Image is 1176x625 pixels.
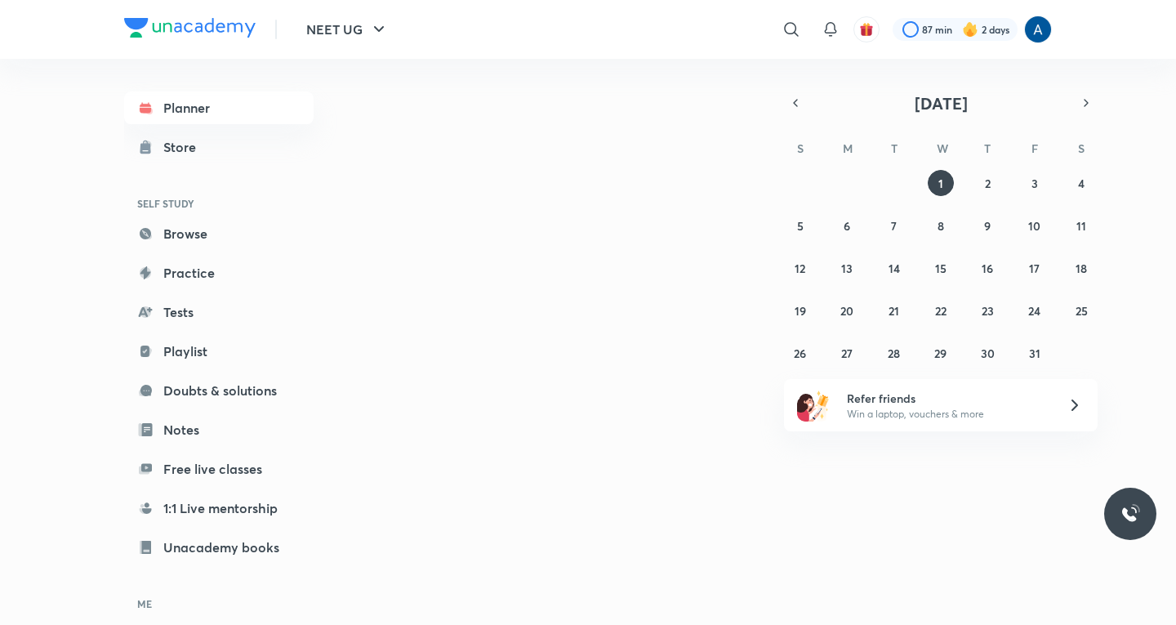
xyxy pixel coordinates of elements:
[934,346,947,361] abbr: October 29, 2025
[938,176,943,191] abbr: October 1, 2025
[859,22,874,37] img: avatar
[834,297,860,324] button: October 20, 2025
[124,18,256,42] a: Company Logo
[1031,141,1038,156] abbr: Friday
[1022,340,1048,366] button: October 31, 2025
[124,531,314,564] a: Unacademy books
[787,340,813,366] button: October 26, 2025
[841,346,853,361] abbr: October 27, 2025
[296,13,399,46] button: NEET UG
[1076,303,1088,319] abbr: October 25, 2025
[881,212,907,239] button: October 7, 2025
[1068,170,1094,196] button: October 4, 2025
[928,297,954,324] button: October 22, 2025
[935,303,947,319] abbr: October 22, 2025
[124,590,314,618] h6: ME
[840,303,853,319] abbr: October 20, 2025
[938,218,944,234] abbr: October 8, 2025
[928,255,954,281] button: October 15, 2025
[889,303,899,319] abbr: October 21, 2025
[124,453,314,485] a: Free live classes
[928,212,954,239] button: October 8, 2025
[984,218,991,234] abbr: October 9, 2025
[974,170,1000,196] button: October 2, 2025
[937,141,948,156] abbr: Wednesday
[795,261,805,276] abbr: October 12, 2025
[847,407,1048,422] p: Win a laptop, vouchers & more
[891,141,898,156] abbr: Tuesday
[124,335,314,368] a: Playlist
[1028,303,1040,319] abbr: October 24, 2025
[928,170,954,196] button: October 1, 2025
[891,218,897,234] abbr: October 7, 2025
[124,190,314,217] h6: SELF STUDY
[834,340,860,366] button: October 27, 2025
[124,18,256,38] img: Company Logo
[807,92,1075,114] button: [DATE]
[844,218,850,234] abbr: October 6, 2025
[124,296,314,328] a: Tests
[163,137,206,157] div: Store
[841,261,853,276] abbr: October 13, 2025
[834,212,860,239] button: October 6, 2025
[1068,255,1094,281] button: October 18, 2025
[1078,141,1085,156] abbr: Saturday
[1029,261,1040,276] abbr: October 17, 2025
[847,390,1048,407] h6: Refer friends
[124,374,314,407] a: Doubts & solutions
[124,257,314,289] a: Practice
[928,340,954,366] button: October 29, 2025
[794,346,806,361] abbr: October 26, 2025
[915,92,968,114] span: [DATE]
[889,261,900,276] abbr: October 14, 2025
[1031,176,1038,191] abbr: October 3, 2025
[1078,176,1085,191] abbr: October 4, 2025
[962,21,978,38] img: streak
[124,413,314,446] a: Notes
[797,141,804,156] abbr: Sunday
[797,389,830,422] img: referral
[124,92,314,124] a: Planner
[795,303,806,319] abbr: October 19, 2025
[797,218,804,234] abbr: October 5, 2025
[787,255,813,281] button: October 12, 2025
[981,346,995,361] abbr: October 30, 2025
[1120,504,1140,524] img: ttu
[982,303,994,319] abbr: October 23, 2025
[787,212,813,239] button: October 5, 2025
[881,297,907,324] button: October 21, 2025
[1022,297,1048,324] button: October 24, 2025
[1068,212,1094,239] button: October 11, 2025
[881,340,907,366] button: October 28, 2025
[974,212,1000,239] button: October 9, 2025
[881,255,907,281] button: October 14, 2025
[974,340,1000,366] button: October 30, 2025
[935,261,947,276] abbr: October 15, 2025
[124,217,314,250] a: Browse
[1022,255,1048,281] button: October 17, 2025
[984,141,991,156] abbr: Thursday
[787,297,813,324] button: October 19, 2025
[974,255,1000,281] button: October 16, 2025
[1076,218,1086,234] abbr: October 11, 2025
[124,492,314,525] a: 1:1 Live mentorship
[985,176,991,191] abbr: October 2, 2025
[853,16,880,42] button: avatar
[1029,346,1040,361] abbr: October 31, 2025
[1028,218,1040,234] abbr: October 10, 2025
[974,297,1000,324] button: October 23, 2025
[982,261,993,276] abbr: October 16, 2025
[843,141,853,156] abbr: Monday
[888,346,900,361] abbr: October 28, 2025
[124,131,314,163] a: Store
[1068,297,1094,324] button: October 25, 2025
[834,255,860,281] button: October 13, 2025
[1076,261,1087,276] abbr: October 18, 2025
[1022,212,1048,239] button: October 10, 2025
[1022,170,1048,196] button: October 3, 2025
[1024,16,1052,43] img: Anees Ahmed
